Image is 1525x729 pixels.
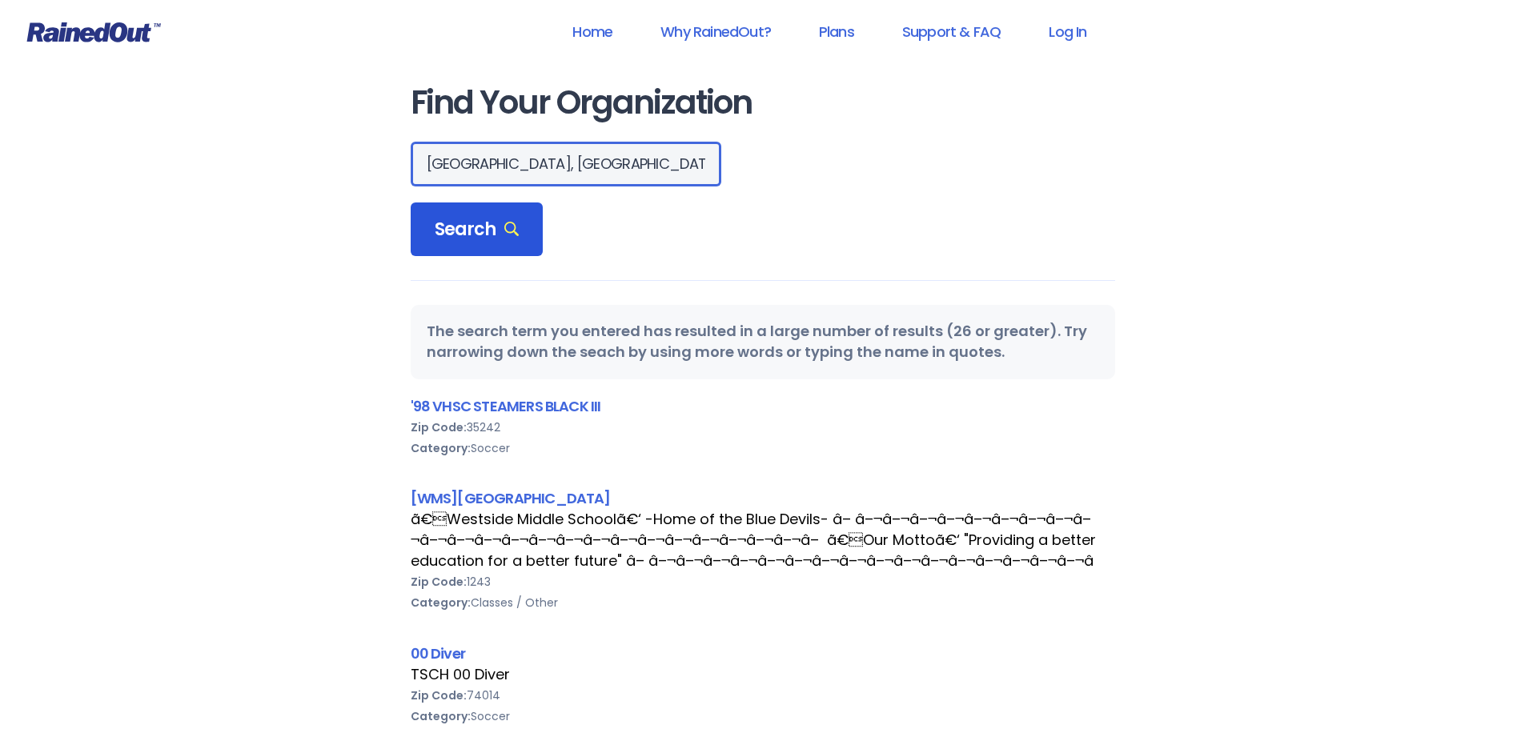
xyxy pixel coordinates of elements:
a: Support & FAQ [881,14,1021,50]
b: Zip Code: [411,419,467,435]
b: Category: [411,595,471,611]
div: '98 VHSC STEAMERS BLACK III [411,395,1115,417]
div: Classes / Other [411,592,1115,613]
a: '98 VHSC STEAMERS BLACK III [411,396,601,416]
a: Why RainedOut? [640,14,792,50]
a: Home [552,14,633,50]
a: Plans [798,14,875,50]
div: 1243 [411,571,1115,592]
a: 00 Diver [411,643,466,663]
div: Search [411,202,544,257]
a: Log In [1028,14,1107,50]
div: TSCH 00 Diver [411,664,1115,685]
div: 74014 [411,685,1115,706]
div: The search term you entered has resulted in a large number of results (26 or greater). Try narrow... [411,305,1115,379]
b: Category: [411,440,471,456]
h1: Find Your Organization [411,85,1115,121]
div: ã€Westside Middle Schoolã€‘ -Home of the Blue Devils- â– â–¬â–¬â–¬â–¬â–¬â–¬â–¬â–¬â–¬â–¬â–¬â–¬â–¬... [411,509,1115,571]
div: Soccer [411,438,1115,459]
div: [WMS][GEOGRAPHIC_DATA] [411,487,1115,509]
b: Zip Code: [411,574,467,590]
div: 35242 [411,417,1115,438]
span: Search [435,218,520,241]
div: Soccer [411,706,1115,727]
b: Zip Code: [411,687,467,703]
b: Category: [411,708,471,724]
input: Search Orgs… [411,142,721,186]
div: 00 Diver [411,643,1115,664]
a: [WMS][GEOGRAPHIC_DATA] [411,488,611,508]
